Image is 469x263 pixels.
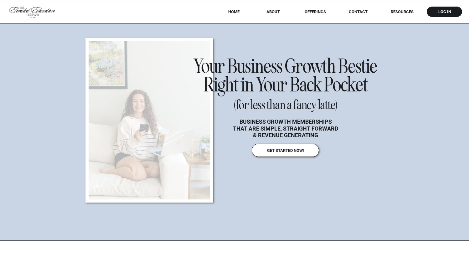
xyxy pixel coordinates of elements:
a: About [262,9,284,14]
h1: Your Business Growth Bestie Right in Your Back Pocket [193,57,378,90]
a: offerings [296,9,335,14]
a: Contact [344,9,372,14]
a: HOME [220,9,248,14]
a: log in [432,9,457,14]
p: business growth memberships that are simple, straight forward & revenue generating [232,118,339,138]
a: RESOURCES [382,9,422,14]
a: get started now! [260,148,311,152]
h2: (for less than a fancy latte) [222,98,349,113]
